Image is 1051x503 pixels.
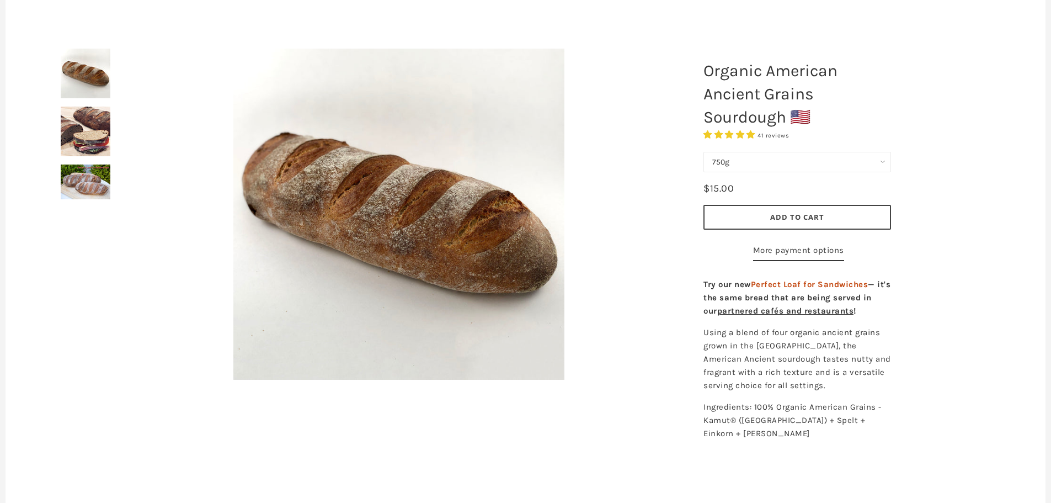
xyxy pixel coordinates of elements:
a: Organic American Ancient Grains Sourdough 🇺🇸 [138,49,659,380]
span: 41 reviews [757,132,789,139]
button: Add to Cart [703,205,891,230]
img: Organic American Ancient Grains Sourdough 🇺🇸 [61,107,110,156]
strong: Try our new — it's the same bread that are being served in our ! [703,279,890,316]
span: 4.93 stars [703,130,757,140]
span: Using a blend of four organic ancient grains grown in the [GEOGRAPHIC_DATA], the American Ancient... [703,327,891,390]
a: More payment options [753,243,844,261]
div: $15.00 [703,181,734,197]
img: Organic American Ancient Grains Sourdough 🇺🇸 [61,49,110,98]
img: Organic American Ancient Grains Sourdough 🇺🇸 [61,165,110,199]
a: partnered cafés and restaurants [717,306,854,316]
span: Ingredients: 100% Organic American Grains - Kamut® ([GEOGRAPHIC_DATA]) + Spelt + Einkorn + [PERSO... [703,402,882,438]
span: Add to Cart [770,212,824,222]
img: Organic American Ancient Grains Sourdough 🇺🇸 [233,49,564,380]
span: Perfect Loaf for Sandwiches [751,279,868,289]
h1: Organic American Ancient Grains Sourdough 🇺🇸 [695,54,899,134]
